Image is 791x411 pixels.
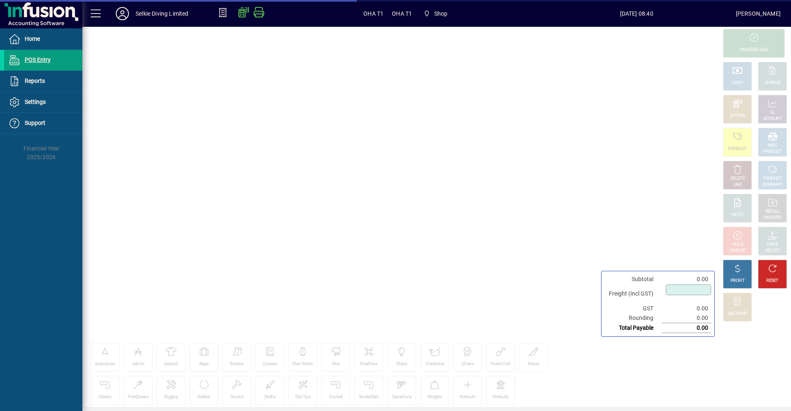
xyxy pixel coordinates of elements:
[264,394,276,400] div: Shafts
[662,304,711,313] td: 0.00
[329,394,342,400] div: Snorkel
[662,323,711,333] td: 0.00
[768,143,777,149] div: MISC
[4,113,82,134] a: Support
[492,394,508,400] div: Wetsuits
[730,176,744,182] div: DELETE
[332,361,339,367] div: Fins
[392,394,412,400] div: SpearGuns
[728,311,747,317] div: DISCOUNT
[25,35,40,42] span: Home
[426,361,444,367] div: Freediving
[359,394,379,400] div: SnorkelSet
[459,394,475,400] div: Wetsuit+
[762,182,783,188] div: SUMMARY
[730,113,745,119] div: EFTPOS
[4,92,82,113] a: Settings
[132,361,144,367] div: Admin
[528,361,540,367] div: Knives
[605,323,662,333] td: Total Payable
[461,361,474,367] div: Gloves
[491,361,510,367] div: HuntinTool
[25,56,51,63] span: POS Entry
[732,80,743,86] div: CASH
[25,78,45,84] span: Reports
[136,7,189,20] div: Selkie Diving Limited
[765,209,780,215] div: RECALL
[25,120,45,126] span: Support
[538,7,736,20] span: [DATE] 08:40
[662,275,711,284] td: 0.00
[434,7,448,20] span: Shop
[420,6,451,21] span: Shop
[360,361,377,367] div: Floatlines
[293,361,313,367] div: Dive Watch
[605,313,662,323] td: Rounding
[767,242,778,248] div: PRICE
[763,149,782,155] div: PRODUCT
[262,361,277,367] div: Courses
[605,304,662,313] td: GST
[732,212,743,218] div: NOTE
[765,248,780,254] div: SELECT
[396,361,407,367] div: Floats
[392,7,412,20] span: OHA T1
[230,361,243,367] div: Booties
[730,248,745,254] div: INVOICE
[766,278,779,284] div: RESET
[765,80,781,86] div: CHARGE
[427,394,442,400] div: Weights
[763,116,782,122] div: ACCOUNT
[128,394,148,400] div: PoleSpears
[199,361,208,367] div: Bags
[4,29,82,49] a: Home
[605,284,662,304] td: Freight (Incl GST)
[164,394,178,400] div: Rigging
[230,394,243,400] div: Service
[25,99,46,105] span: Settings
[732,242,743,248] div: HOLD
[109,6,136,21] button: Profile
[4,71,82,92] a: Reports
[605,275,662,284] td: Subtotal
[770,110,775,116] div: GL
[295,394,311,400] div: Slip Tips
[198,394,211,400] div: Rubber
[363,7,384,20] span: OHA T1
[730,278,744,284] div: PROFIT
[736,7,781,20] div: [PERSON_NAME]
[733,182,742,188] div: LINE
[662,313,711,323] td: 0.00
[763,176,782,182] div: PRODUCT
[740,47,768,53] div: PROCESS SALE
[763,215,781,221] div: INVOICES
[728,146,747,152] div: PRODUCT
[99,394,112,400] div: Masks
[95,361,115,367] div: Acessories
[164,361,178,367] div: Apparel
